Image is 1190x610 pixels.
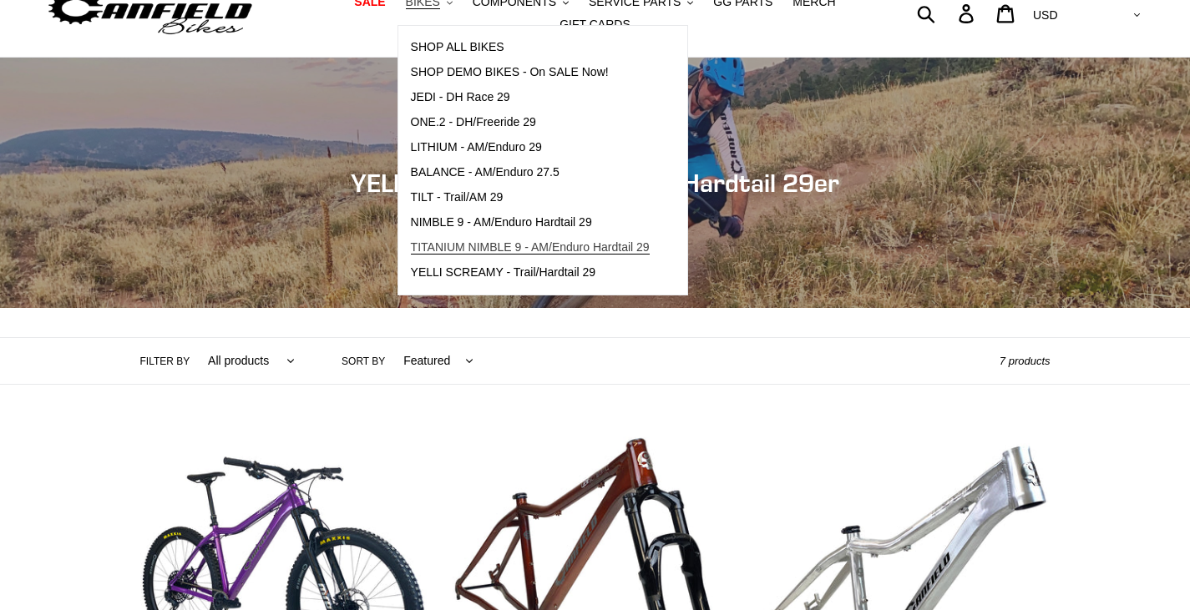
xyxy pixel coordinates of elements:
span: SHOP DEMO BIKES - On SALE Now! [411,65,609,79]
span: LITHIUM - AM/Enduro 29 [411,140,542,154]
a: YELLI SCREAMY - Trail/Hardtail 29 [398,260,662,285]
span: 7 products [1000,355,1051,367]
a: JEDI - DH Race 29 [398,85,662,110]
a: TILT - Trail/AM 29 [398,185,662,210]
span: SHOP ALL BIKES [411,40,504,54]
a: ONE.2 - DH/Freeride 29 [398,110,662,135]
span: YELLI SCREAMY - Trail/Hardtail 29 [411,265,596,280]
span: ONE.2 - DH/Freeride 29 [411,115,536,129]
label: Filter by [140,354,190,369]
a: BALANCE - AM/Enduro 27.5 [398,160,662,185]
span: YELLI SCREAMY - Aluminum Hardtail 29er [351,168,839,198]
span: TITANIUM NIMBLE 9 - AM/Enduro Hardtail 29 [411,240,650,255]
a: TITANIUM NIMBLE 9 - AM/Enduro Hardtail 29 [398,235,662,260]
a: NIMBLE 9 - AM/Enduro Hardtail 29 [398,210,662,235]
a: SHOP ALL BIKES [398,35,662,60]
label: Sort by [342,354,385,369]
a: SHOP DEMO BIKES - On SALE Now! [398,60,662,85]
span: NIMBLE 9 - AM/Enduro Hardtail 29 [411,215,592,229]
a: GIFT CARDS [551,13,639,36]
span: JEDI - DH Race 29 [411,90,510,104]
a: LITHIUM - AM/Enduro 29 [398,135,662,160]
span: GIFT CARDS [560,18,630,32]
span: BALANCE - AM/Enduro 27.5 [411,165,560,179]
span: TILT - Trail/AM 29 [411,190,504,204]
